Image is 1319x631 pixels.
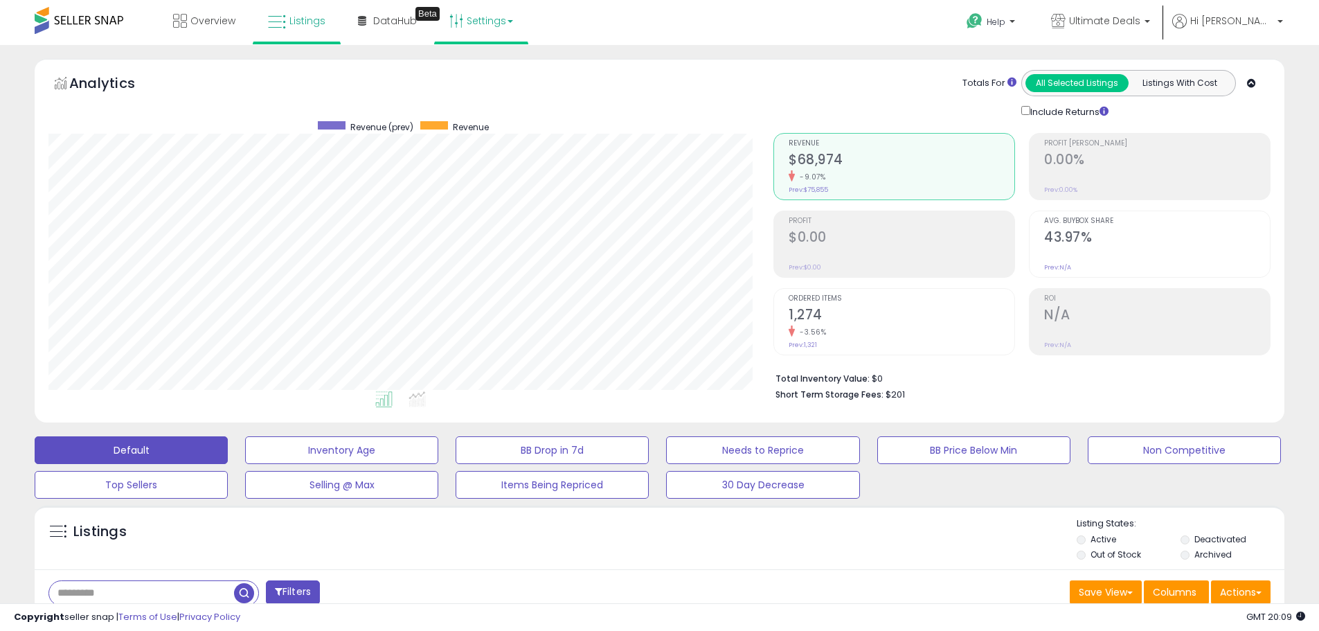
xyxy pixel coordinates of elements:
[962,77,1016,90] div: Totals For
[1069,14,1140,28] span: Ultimate Deals
[1011,103,1125,119] div: Include Returns
[245,436,438,464] button: Inventory Age
[789,263,821,272] small: Prev: $0.00
[1044,217,1270,225] span: Avg. Buybox Share
[1172,14,1283,45] a: Hi [PERSON_NAME]
[1077,517,1284,531] p: Listing States:
[1070,580,1142,604] button: Save View
[1246,610,1305,623] span: 2025-10-14 20:09 GMT
[1044,307,1270,326] h2: N/A
[14,611,240,624] div: seller snap | |
[69,73,162,96] h5: Analytics
[118,610,177,623] a: Terms of Use
[373,14,417,28] span: DataHub
[795,172,825,182] small: -9.07%
[1144,580,1209,604] button: Columns
[179,610,240,623] a: Privacy Policy
[1044,295,1270,303] span: ROI
[453,121,489,133] span: Revenue
[886,388,905,401] span: $201
[1025,74,1129,92] button: All Selected Listings
[1153,585,1196,599] span: Columns
[415,7,440,21] div: Tooltip anchor
[1044,186,1077,194] small: Prev: 0.00%
[666,471,859,499] button: 30 Day Decrease
[1211,580,1271,604] button: Actions
[1044,152,1270,170] h2: 0.00%
[1044,341,1071,349] small: Prev: N/A
[1128,74,1231,92] button: Listings With Cost
[1044,229,1270,248] h2: 43.97%
[1044,140,1270,148] span: Profit [PERSON_NAME]
[966,12,983,30] i: Get Help
[1194,549,1232,560] label: Archived
[795,327,826,337] small: -3.56%
[789,341,817,349] small: Prev: 1,321
[789,186,828,194] small: Prev: $75,855
[789,152,1014,170] h2: $68,974
[1044,263,1071,272] small: Prev: N/A
[350,121,413,133] span: Revenue (prev)
[987,16,1005,28] span: Help
[1091,549,1141,560] label: Out of Stock
[789,295,1014,303] span: Ordered Items
[955,2,1029,45] a: Help
[73,522,127,542] h5: Listings
[266,580,320,605] button: Filters
[456,436,649,464] button: BB Drop in 7d
[775,369,1260,386] li: $0
[1088,436,1281,464] button: Non Competitive
[245,471,438,499] button: Selling @ Max
[35,436,228,464] button: Default
[666,436,859,464] button: Needs to Reprice
[775,373,870,384] b: Total Inventory Value:
[789,307,1014,326] h2: 1,274
[14,610,64,623] strong: Copyright
[877,436,1070,464] button: BB Price Below Min
[789,229,1014,248] h2: $0.00
[789,140,1014,148] span: Revenue
[1190,14,1273,28] span: Hi [PERSON_NAME]
[190,14,235,28] span: Overview
[775,389,883,400] b: Short Term Storage Fees:
[456,471,649,499] button: Items Being Repriced
[1091,533,1116,545] label: Active
[1194,533,1246,545] label: Deactivated
[789,217,1014,225] span: Profit
[35,471,228,499] button: Top Sellers
[289,14,325,28] span: Listings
